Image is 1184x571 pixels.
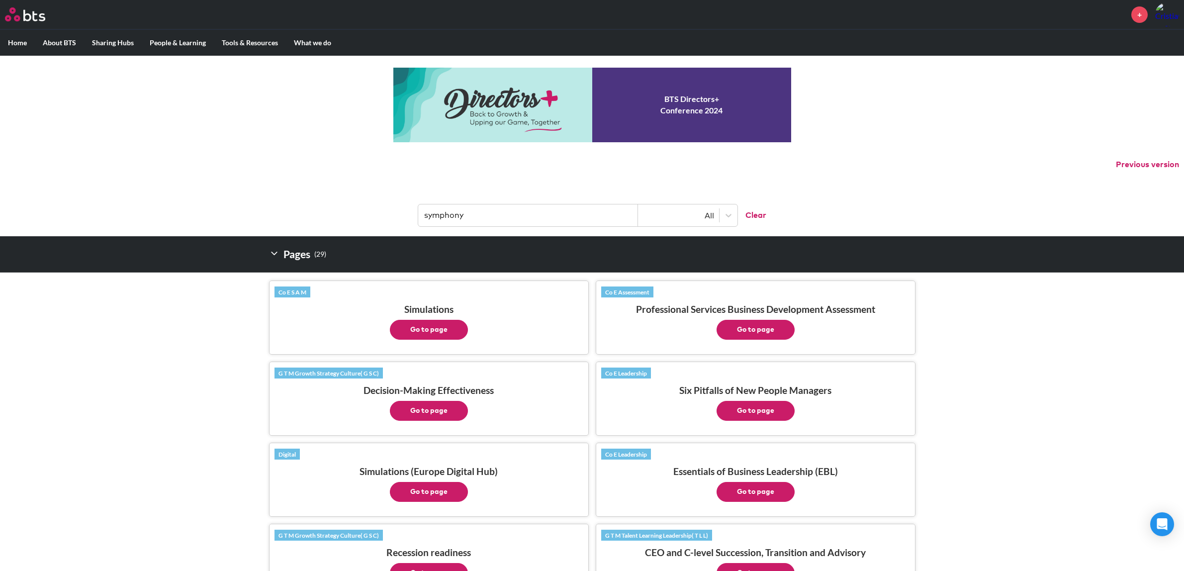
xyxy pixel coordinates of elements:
[601,368,651,379] a: Co E Leadership
[643,210,714,221] div: All
[1131,6,1148,23] a: +
[314,248,326,261] small: ( 29 )
[274,286,310,297] a: Co E S A M
[1155,2,1179,26] a: Profile
[601,466,910,502] h3: Essentials of Business Leadership (EBL)
[390,320,468,340] button: Go to page
[601,286,653,297] a: Co E Assessment
[601,530,712,541] a: G T M Talent Learning Leadership( T L L)
[274,530,383,541] a: G T M Growth Strategy Culture( G S C)
[1155,2,1179,26] img: Cristian Rossato
[35,30,84,56] label: About BTS
[737,204,766,226] button: Clear
[274,368,383,379] a: G T M Growth Strategy Culture( G S C)
[5,7,45,21] img: BTS Logo
[214,30,286,56] label: Tools & Resources
[269,244,326,264] h2: Pages
[1150,512,1174,536] div: Open Intercom Messenger
[274,449,300,460] a: Digital
[390,401,468,421] button: Go to page
[601,449,651,460] a: Co E Leadership
[717,320,795,340] button: Go to page
[1116,159,1179,170] button: Previous version
[717,482,795,502] button: Go to page
[286,30,339,56] label: What we do
[601,303,910,340] h3: Professional Services Business Development Assessment
[274,303,583,340] h3: Simulations
[418,204,638,226] input: Find contents, pages and demos...
[274,384,583,421] h3: Decision-Making Effectiveness
[142,30,214,56] label: People & Learning
[274,466,583,502] h3: Simulations (Europe Digital Hub)
[5,7,64,21] a: Go home
[717,401,795,421] button: Go to page
[84,30,142,56] label: Sharing Hubs
[393,68,791,142] a: Conference 2024
[601,384,910,421] h3: Six Pitfalls of New People Managers
[390,482,468,502] button: Go to page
